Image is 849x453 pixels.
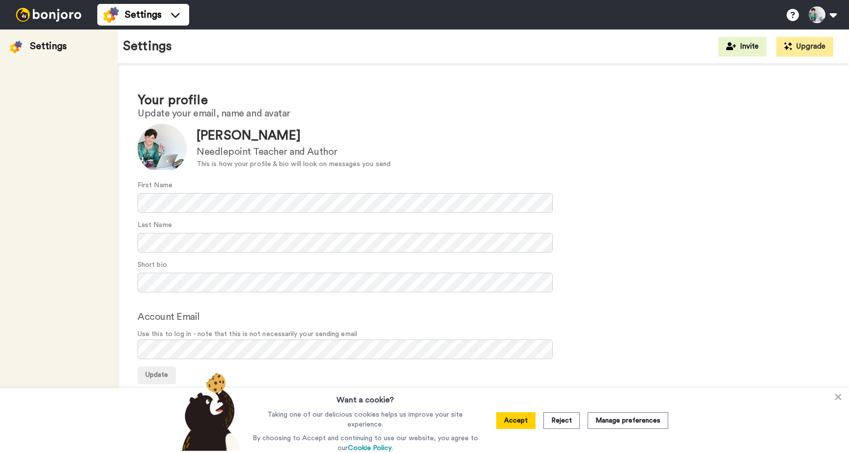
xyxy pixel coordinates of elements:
img: settings-colored.svg [10,41,22,53]
div: Needlepoint Teacher and Author [197,145,391,159]
h1: Settings [123,39,172,54]
button: Accept [496,412,536,429]
p: By choosing to Accept and continuing to use our website, you agree to our . [250,433,481,453]
img: bear-with-cookie.png [173,372,246,451]
span: Use this to log in - note that this is not necessarily your sending email [138,329,829,340]
p: Taking one of our delicious cookies helps us improve your site experience. [250,410,481,429]
div: [PERSON_NAME] [197,127,391,145]
img: bj-logo-header-white.svg [12,8,85,22]
label: Short bio [138,260,167,270]
div: Settings [30,39,67,53]
span: Settings [125,8,162,22]
label: Account Email [138,310,200,324]
div: This is how your profile & bio will look on messages you send [197,159,391,170]
a: Cookie Policy [348,445,392,452]
label: First Name [138,180,172,191]
h1: Your profile [138,93,829,108]
button: Manage preferences [588,412,668,429]
span: Update [145,371,168,378]
button: Upgrade [776,37,833,57]
button: Reject [543,412,580,429]
h2: Update your email, name and avatar [138,108,829,119]
label: Last Name [138,220,172,230]
h3: Want a cookie? [337,388,394,406]
button: Invite [718,37,766,57]
button: Update [138,367,176,384]
img: settings-colored.svg [103,7,119,23]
